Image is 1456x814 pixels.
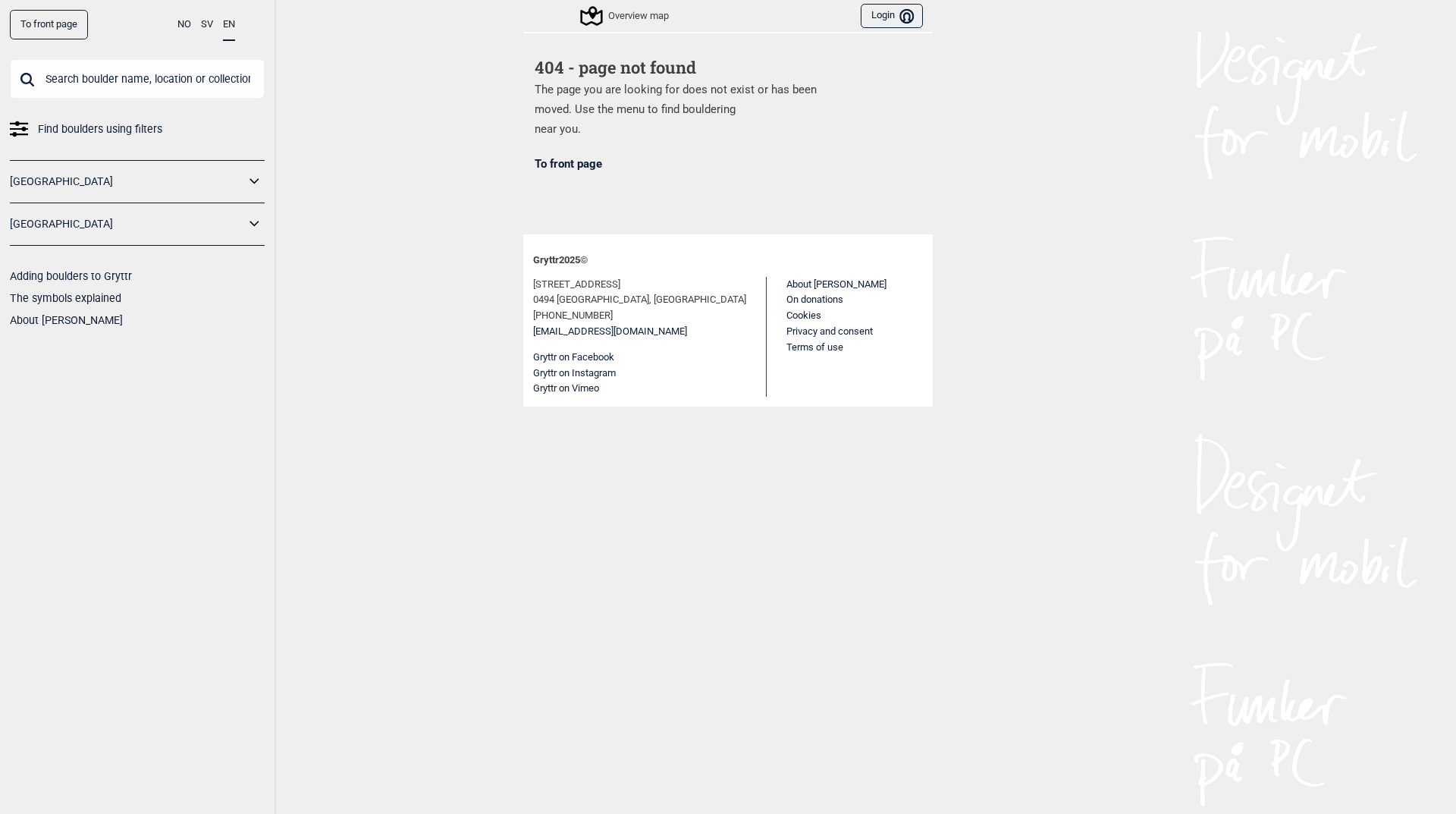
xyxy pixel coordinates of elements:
[10,292,121,304] a: The symbols explained
[10,314,123,326] a: About [PERSON_NAME]
[533,292,746,308] span: 0494 [GEOGRAPHIC_DATA], [GEOGRAPHIC_DATA]
[38,118,162,140] span: Find boulders using filters
[177,10,191,39] button: NO
[533,277,620,293] span: [STREET_ADDRESS]
[533,350,614,366] button: Gryttr on Facebook
[201,10,213,39] button: SV
[533,244,923,277] div: Gryttr 2025 ©
[10,270,132,282] a: Adding boulders to Gryttr
[533,381,599,397] button: Gryttr on Vimeo
[535,56,921,80] h1: 404 - page not found
[533,366,616,382] button: Gryttr on Instagram
[10,118,265,140] a: Find boulders using filters
[533,324,687,340] a: [EMAIL_ADDRESS][DOMAIN_NAME]
[786,341,843,353] a: Terms of use
[535,80,921,139] p: The page you are looking for does not exist or has been moved. Use the menu to find bouldering ne...
[10,171,245,193] a: [GEOGRAPHIC_DATA]
[786,278,886,290] a: About [PERSON_NAME]
[533,308,613,324] span: [PHONE_NUMBER]
[535,157,602,171] a: To front page
[861,4,923,29] button: Login
[786,325,873,337] a: Privacy and consent
[10,10,88,39] a: To front page
[786,310,821,321] a: Cookies
[582,7,669,25] div: Overview map
[786,294,843,305] a: On donations
[10,213,245,235] a: [GEOGRAPHIC_DATA]
[223,10,235,41] button: EN
[10,59,265,99] input: Search boulder name, location or collection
